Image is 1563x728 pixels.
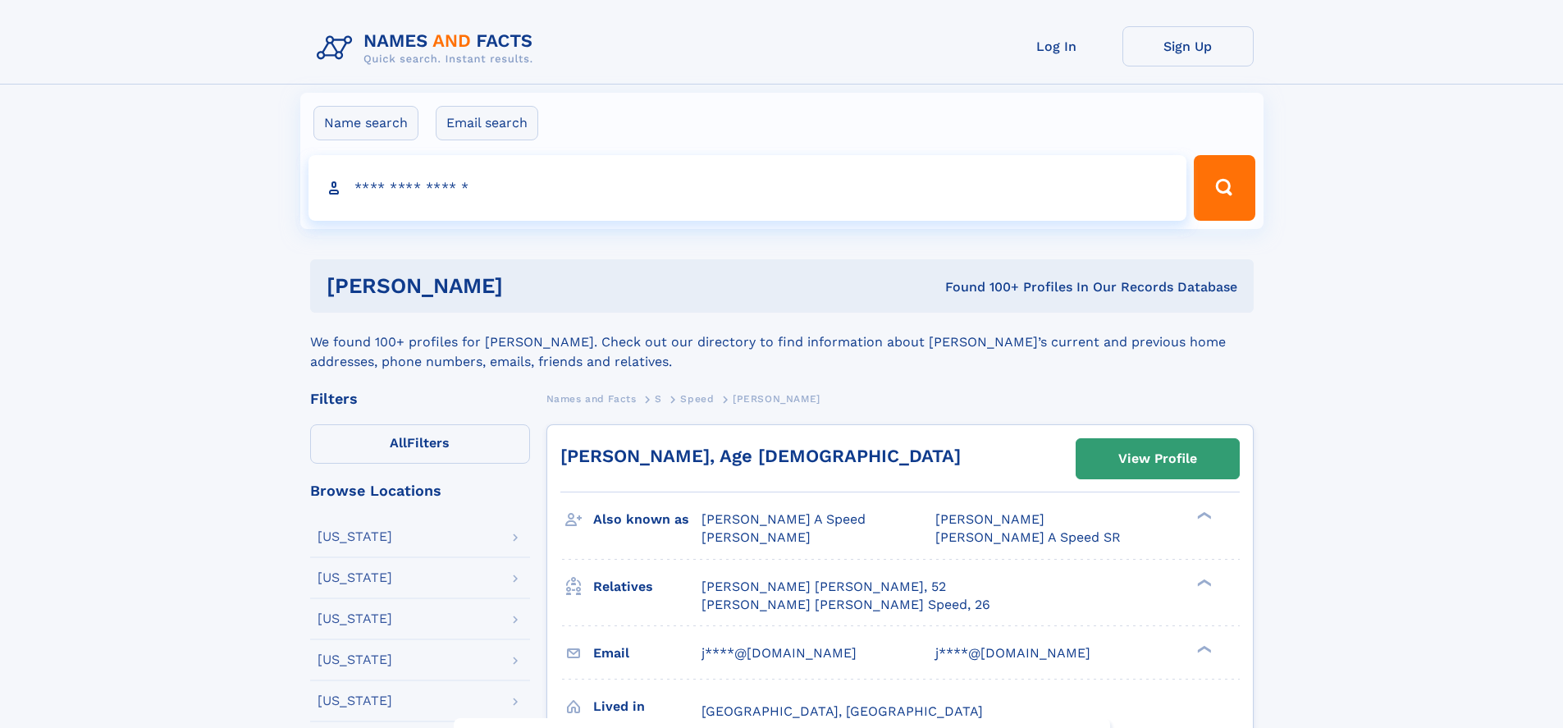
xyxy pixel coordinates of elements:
[680,393,714,405] span: Speed
[310,391,530,406] div: Filters
[318,653,392,666] div: [US_STATE]
[935,511,1044,527] span: [PERSON_NAME]
[593,639,702,667] h3: Email
[935,529,1121,545] span: [PERSON_NAME] A Speed SR
[318,571,392,584] div: [US_STATE]
[724,278,1237,296] div: Found 100+ Profiles In Our Records Database
[733,393,820,405] span: [PERSON_NAME]
[1118,440,1197,478] div: View Profile
[1193,577,1213,588] div: ❯
[318,530,392,543] div: [US_STATE]
[702,511,866,527] span: [PERSON_NAME] A Speed
[593,693,702,721] h3: Lived in
[310,26,546,71] img: Logo Names and Facts
[593,573,702,601] h3: Relatives
[1076,439,1239,478] a: View Profile
[313,106,418,140] label: Name search
[655,388,662,409] a: S
[310,313,1254,372] div: We found 100+ profiles for [PERSON_NAME]. Check out our directory to find information about [PERS...
[310,483,530,498] div: Browse Locations
[702,529,811,545] span: [PERSON_NAME]
[308,155,1187,221] input: search input
[1193,643,1213,654] div: ❯
[318,694,392,707] div: [US_STATE]
[1122,26,1254,66] a: Sign Up
[991,26,1122,66] a: Log In
[680,388,714,409] a: Speed
[310,424,530,464] label: Filters
[327,276,724,296] h1: [PERSON_NAME]
[560,446,961,466] a: [PERSON_NAME], Age [DEMOGRAPHIC_DATA]
[593,506,702,533] h3: Also known as
[390,435,407,451] span: All
[655,393,662,405] span: S
[436,106,538,140] label: Email search
[318,612,392,625] div: [US_STATE]
[1194,155,1255,221] button: Search Button
[546,388,637,409] a: Names and Facts
[702,703,983,719] span: [GEOGRAPHIC_DATA], [GEOGRAPHIC_DATA]
[702,596,990,614] a: [PERSON_NAME] [PERSON_NAME] Speed, 26
[702,578,946,596] a: [PERSON_NAME] [PERSON_NAME], 52
[1193,511,1213,521] div: ❯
